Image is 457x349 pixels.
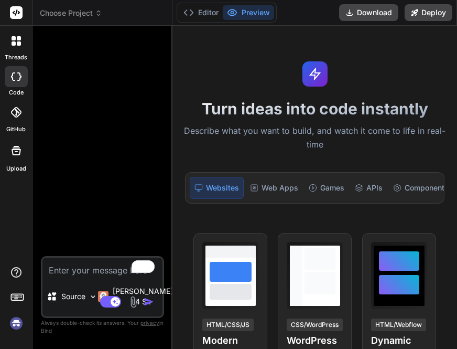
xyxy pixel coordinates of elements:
p: Source [61,291,85,302]
button: Download [339,4,398,21]
label: GitHub [6,125,26,134]
span: Choose Project [40,8,102,18]
img: attachment [127,296,139,308]
img: Pick Models [89,292,97,301]
label: code [9,88,24,97]
button: Editor [179,5,223,20]
div: Websites [190,177,244,199]
label: threads [5,53,27,62]
div: Web Apps [246,177,302,199]
p: [PERSON_NAME] 4 S.. [113,286,173,307]
img: icon [144,297,154,307]
p: Always double-check its answers. Your in Bind [41,318,164,336]
img: signin [7,314,25,332]
button: Deploy [405,4,452,21]
div: APIs [351,177,387,199]
h1: Turn ideas into code instantly [179,99,451,118]
label: Upload [6,164,26,173]
div: HTML/CSS/JS [202,319,254,331]
button: Preview [223,5,274,20]
div: CSS/WordPress [287,319,343,331]
p: Describe what you want to build, and watch it come to life in real-time [179,124,451,151]
div: Components [389,177,453,199]
span: privacy [140,320,159,326]
div: HTML/Webflow [371,319,426,331]
div: Games [304,177,349,199]
textarea: To enrich screen reader interactions, please activate Accessibility in Grammarly extension settings [42,258,162,277]
img: Claude 4 Sonnet [98,291,108,302]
